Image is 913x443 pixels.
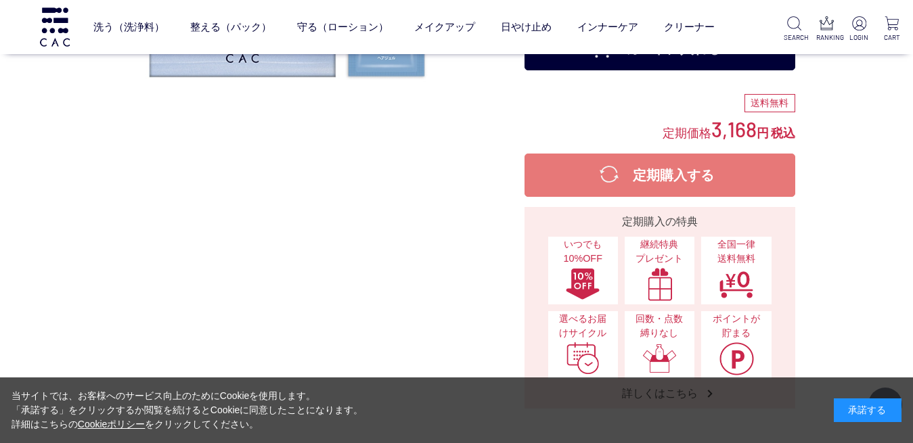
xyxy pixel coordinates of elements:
a: 洗う（洗浄料） [93,9,164,45]
a: LOGIN [849,16,870,43]
p: RANKING [816,32,837,43]
a: メイクアップ [414,9,475,45]
div: 定期購入の特典 [530,214,790,230]
img: いつでも10%OFF [565,267,600,301]
a: CART [881,16,902,43]
a: 定期購入の特典 いつでも10%OFFいつでも10%OFF 継続特典プレゼント継続特典プレゼント 全国一律送料無料全国一律送料無料 選べるお届けサイクル選べるお届けサイクル 回数・点数縛りなし回数... [525,207,795,409]
img: ポイントが貯まる [719,342,754,375]
img: logo [38,7,72,46]
div: 送料無料 [744,94,795,113]
a: SEARCH [784,16,805,43]
span: ポイントが貯まる [708,312,764,341]
p: CART [881,32,902,43]
a: インナーケア [577,9,638,45]
img: 全国一律送料無料 [719,267,754,301]
span: 継続特典 プレゼント [631,237,688,266]
span: 定期価格 [663,125,711,140]
span: いつでも10%OFF [555,237,611,266]
span: 税込 [771,126,795,140]
p: SEARCH [784,32,805,43]
span: 回数・点数縛りなし [631,312,688,341]
p: LOGIN [849,32,870,43]
a: クリーナー [664,9,715,45]
a: 日やけ止め [501,9,552,45]
img: 回数・点数縛りなし [642,342,677,375]
img: 継続特典プレゼント [642,267,677,301]
span: 3,168 [711,116,757,141]
a: Cookieポリシー [78,419,146,429]
img: 選べるお届けサイクル [565,342,600,375]
a: 整える（パック） [190,9,271,45]
button: 定期購入する [525,154,795,197]
span: 選べるお届けサイクル [555,312,611,341]
div: 承諾する [834,398,901,422]
a: RANKING [816,16,837,43]
div: 当サイトでは、お客様へのサービス向上のためにCookieを使用します。 「承諾する」をクリックするか閲覧を続けるとCookieに同意したことになります。 詳細はこちらの をクリックしてください。 [12,389,363,432]
span: 全国一律 送料無料 [708,237,764,266]
span: 円 [757,126,769,140]
a: 守る（ローション） [297,9,388,45]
